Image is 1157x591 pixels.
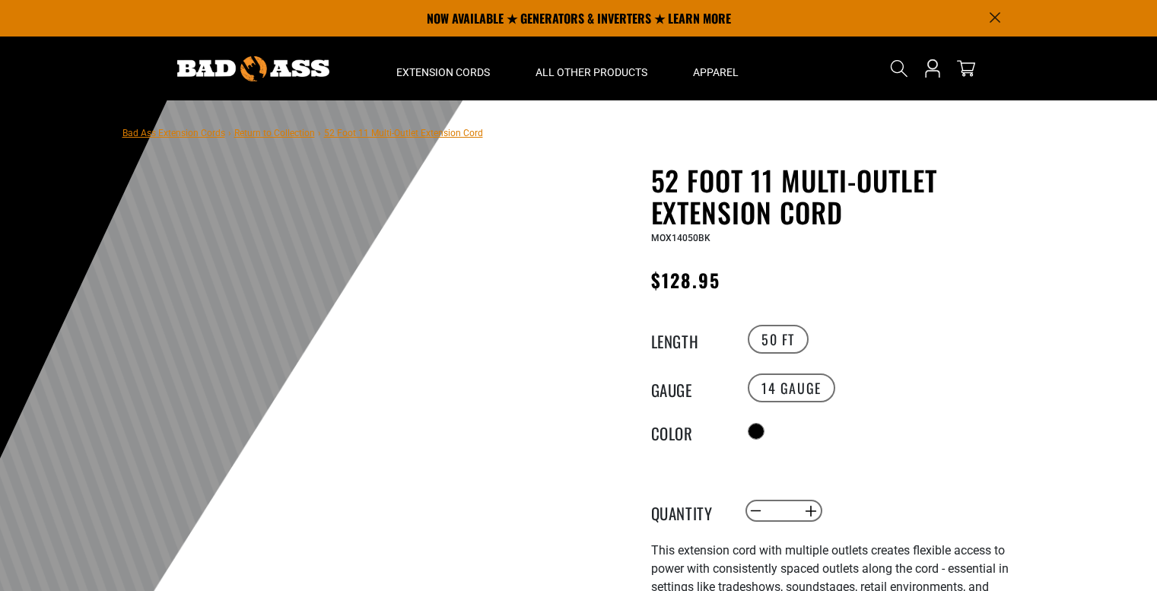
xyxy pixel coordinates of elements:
a: Bad Ass Extension Cords [122,128,225,138]
span: 52 Foot 11 Multi-Outlet Extension Cord [324,128,483,138]
img: Bad Ass Extension Cords [177,56,329,81]
legend: Gauge [651,378,727,398]
a: Return to Collection [234,128,315,138]
label: 50 FT [748,325,809,354]
nav: breadcrumbs [122,123,483,141]
summary: Extension Cords [373,37,513,100]
span: All Other Products [536,65,647,79]
summary: Search [887,56,911,81]
span: › [228,128,231,138]
span: Extension Cords [396,65,490,79]
span: Apparel [693,65,739,79]
span: MOX14050BK [651,233,710,243]
legend: Color [651,421,727,441]
label: 14 Gauge [748,373,835,402]
span: $128.95 [651,266,721,294]
summary: Apparel [670,37,761,100]
summary: All Other Products [513,37,670,100]
label: Quantity [651,501,727,521]
legend: Length [651,329,727,349]
h1: 52 Foot 11 Multi-Outlet Extension Cord [651,164,1024,228]
span: › [318,128,321,138]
